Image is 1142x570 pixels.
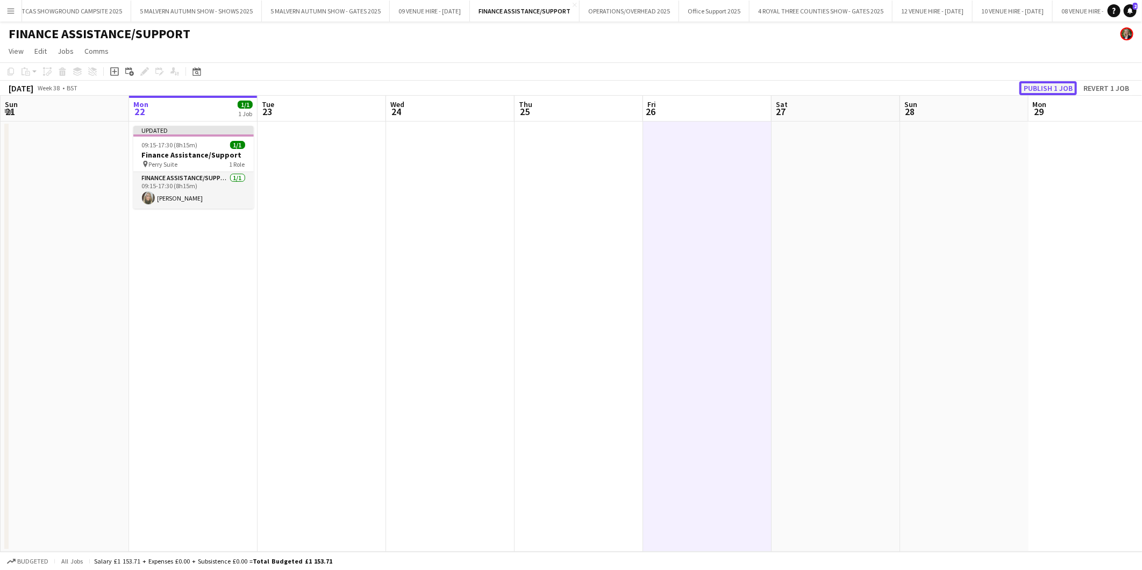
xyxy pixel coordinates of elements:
[80,44,113,58] a: Comms
[262,1,390,22] button: 5 MALVERN AUTUMN SHOW - GATES 2025
[53,44,78,58] a: Jobs
[262,99,274,109] span: Tue
[131,1,262,22] button: 5 MALVERN AUTUMN SHOW - SHOWS 2025
[1079,81,1133,95] button: Revert 1 job
[470,1,580,22] button: FINANCE ASSISTANCE/SUPPORT
[5,99,18,109] span: Sun
[133,99,148,109] span: Mon
[230,160,245,168] span: 1 Role
[133,172,254,209] app-card-role: Finance Assistance/Support1/109:15-17:30 (8h15m)[PERSON_NAME]
[260,105,274,118] span: 23
[517,105,532,118] span: 25
[774,105,788,118] span: 27
[58,46,74,56] span: Jobs
[519,99,532,109] span: Thu
[1120,27,1133,40] app-user-avatar: Emily Jauncey
[9,46,24,56] span: View
[238,101,253,109] span: 1/1
[580,1,679,22] button: OPERATIONS/OVERHEAD 2025
[238,110,252,118] div: 1 Job
[903,105,917,118] span: 28
[30,44,51,58] a: Edit
[1053,1,1133,22] button: 08 VENUE HIRE - [DATE]
[1133,3,1138,10] span: 2
[67,84,77,92] div: BST
[1019,81,1077,95] button: Publish 1 job
[9,26,190,42] h1: FINANCE ASSISTANCE/SUPPORT
[4,44,28,58] a: View
[389,105,404,118] span: 24
[17,558,48,565] span: Budgeted
[5,555,50,567] button: Budgeted
[133,126,254,209] app-job-card: Updated09:15-17:30 (8h15m)1/1Finance Assistance/Support Perry Suite1 RoleFinance Assistance/Suppo...
[3,105,18,118] span: 21
[647,99,656,109] span: Fri
[133,126,254,134] div: Updated
[149,160,178,168] span: Perry Suite
[9,83,33,94] div: [DATE]
[1124,4,1137,17] a: 2
[230,141,245,149] span: 1/1
[390,1,470,22] button: 09 VENUE HIRE - [DATE]
[13,1,131,22] button: TCAS SHOWGROUND CAMPSITE 2025
[34,46,47,56] span: Edit
[94,557,332,565] div: Salary £1 153.71 + Expenses £0.00 + Subsistence £0.00 =
[1031,105,1047,118] span: 29
[390,99,404,109] span: Wed
[646,105,656,118] span: 26
[893,1,973,22] button: 12 VENUE HIRE - [DATE]
[142,141,198,149] span: 09:15-17:30 (8h15m)
[776,99,788,109] span: Sat
[904,99,917,109] span: Sun
[132,105,148,118] span: 22
[1033,99,1047,109] span: Mon
[35,84,62,92] span: Week 38
[84,46,109,56] span: Comms
[253,557,332,565] span: Total Budgeted £1 153.71
[973,1,1053,22] button: 10 VENUE HIRE - [DATE]
[59,557,85,565] span: All jobs
[750,1,893,22] button: 4 ROYAL THREE COUNTIES SHOW - GATES 2025
[133,150,254,160] h3: Finance Assistance/Support
[679,1,750,22] button: Office Support 2025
